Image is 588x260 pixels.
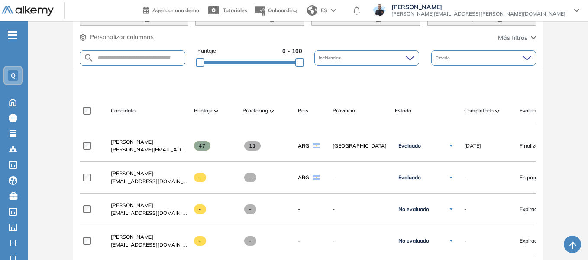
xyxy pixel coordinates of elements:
[8,34,17,36] i: -
[520,174,548,181] span: En progreso
[520,237,540,245] span: Expirado
[391,3,565,10] span: [PERSON_NAME]
[194,173,207,182] span: -
[111,146,187,154] span: [PERSON_NAME][EMAIL_ADDRESS][DOMAIN_NAME]
[254,1,297,20] button: Onboarding
[111,202,153,208] span: [PERSON_NAME]
[84,53,94,63] img: SEARCH_ALT
[545,218,588,260] iframe: Chat Widget
[223,7,247,13] span: Tutoriales
[333,107,355,115] span: Provincia
[11,72,16,79] span: Q
[398,237,429,244] span: No evaluado
[80,33,154,42] button: Personalizar columnas
[298,142,309,150] span: ARG
[520,142,544,150] span: Finalizado
[436,55,452,61] span: Estado
[298,205,300,213] span: -
[331,9,336,12] img: arrow
[498,33,527,43] span: Más filtros
[244,204,257,214] span: -
[111,170,187,178] a: [PERSON_NAME]
[319,55,342,61] span: Incidencias
[90,33,154,42] span: Personalizar columnas
[298,107,308,115] span: País
[449,207,454,212] img: Ícono de flecha
[298,237,300,245] span: -
[194,141,211,151] span: 47
[333,205,388,213] span: -
[464,205,466,213] span: -
[321,7,327,14] span: ES
[464,174,466,181] span: -
[152,7,199,13] span: Agendar una demo
[111,178,187,185] span: [EMAIL_ADDRESS][DOMAIN_NAME]
[395,107,411,115] span: Estado
[313,143,320,148] img: ARG
[244,236,257,246] span: -
[282,47,302,55] span: 0 - 100
[520,107,546,115] span: Evaluación
[449,143,454,148] img: Ícono de flecha
[298,174,309,181] span: ARG
[111,209,187,217] span: [EMAIL_ADDRESS][DOMAIN_NAME]
[495,110,500,112] img: [missing "en.ARROW_ALT" translation]
[333,142,388,150] span: [GEOGRAPHIC_DATA]
[464,237,466,245] span: -
[194,107,213,115] span: Puntaje
[111,138,153,145] span: [PERSON_NAME]
[398,206,429,213] span: No evaluado
[398,142,421,149] span: Evaluado
[449,175,454,180] img: Ícono de flecha
[391,10,565,17] span: [PERSON_NAME][EMAIL_ADDRESS][PERSON_NAME][DOMAIN_NAME]
[545,218,588,260] div: Widget de chat
[498,33,536,43] button: Más filtros
[2,6,54,16] img: Logo
[520,205,540,213] span: Expirado
[194,204,207,214] span: -
[111,201,187,209] a: [PERSON_NAME]
[111,107,136,115] span: Candidato
[111,138,187,146] a: [PERSON_NAME]
[449,238,454,244] img: Ícono de flecha
[242,107,268,115] span: Proctoring
[431,50,536,66] div: Estado
[111,170,153,177] span: [PERSON_NAME]
[214,110,219,112] img: [missing "en.ARROW_ALT" translation]
[268,7,297,13] span: Onboarding
[464,142,481,150] span: [DATE]
[464,107,494,115] span: Completado
[307,5,317,16] img: world
[244,173,257,182] span: -
[194,236,207,246] span: -
[313,175,320,180] img: ARG
[111,233,187,241] a: [PERSON_NAME]
[143,4,199,15] a: Agendar una demo
[333,237,388,245] span: -
[244,141,261,151] span: 11
[197,47,216,55] span: Puntaje
[333,174,388,181] span: -
[398,174,421,181] span: Evaluado
[111,234,153,240] span: [PERSON_NAME]
[314,50,419,66] div: Incidencias
[111,241,187,249] span: [EMAIL_ADDRESS][DOMAIN_NAME]
[270,110,274,112] img: [missing "en.ARROW_ALT" translation]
